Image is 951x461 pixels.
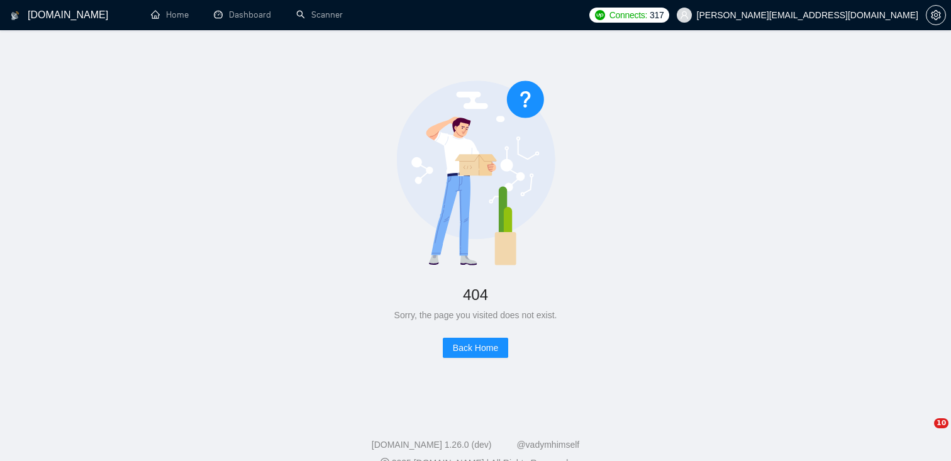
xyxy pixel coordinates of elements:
button: Back Home [443,338,508,358]
span: setting [926,10,945,20]
div: Sorry, the page you visited does not exist. [40,308,911,322]
a: @vadymhimself [516,440,579,450]
img: logo [11,6,19,26]
a: [DOMAIN_NAME] 1.26.0 (dev) [372,440,492,450]
a: homeHome [151,9,189,20]
a: setting [926,10,946,20]
button: setting [926,5,946,25]
iframe: Intercom live chat [908,418,938,448]
span: Connects: [609,8,647,22]
span: 10 [934,418,948,428]
span: Back Home [453,341,498,355]
span: 317 [650,8,664,22]
span: user [680,11,689,19]
img: upwork-logo.png [595,10,605,20]
a: dashboardDashboard [214,9,271,20]
a: searchScanner [296,9,343,20]
div: 404 [40,281,911,308]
